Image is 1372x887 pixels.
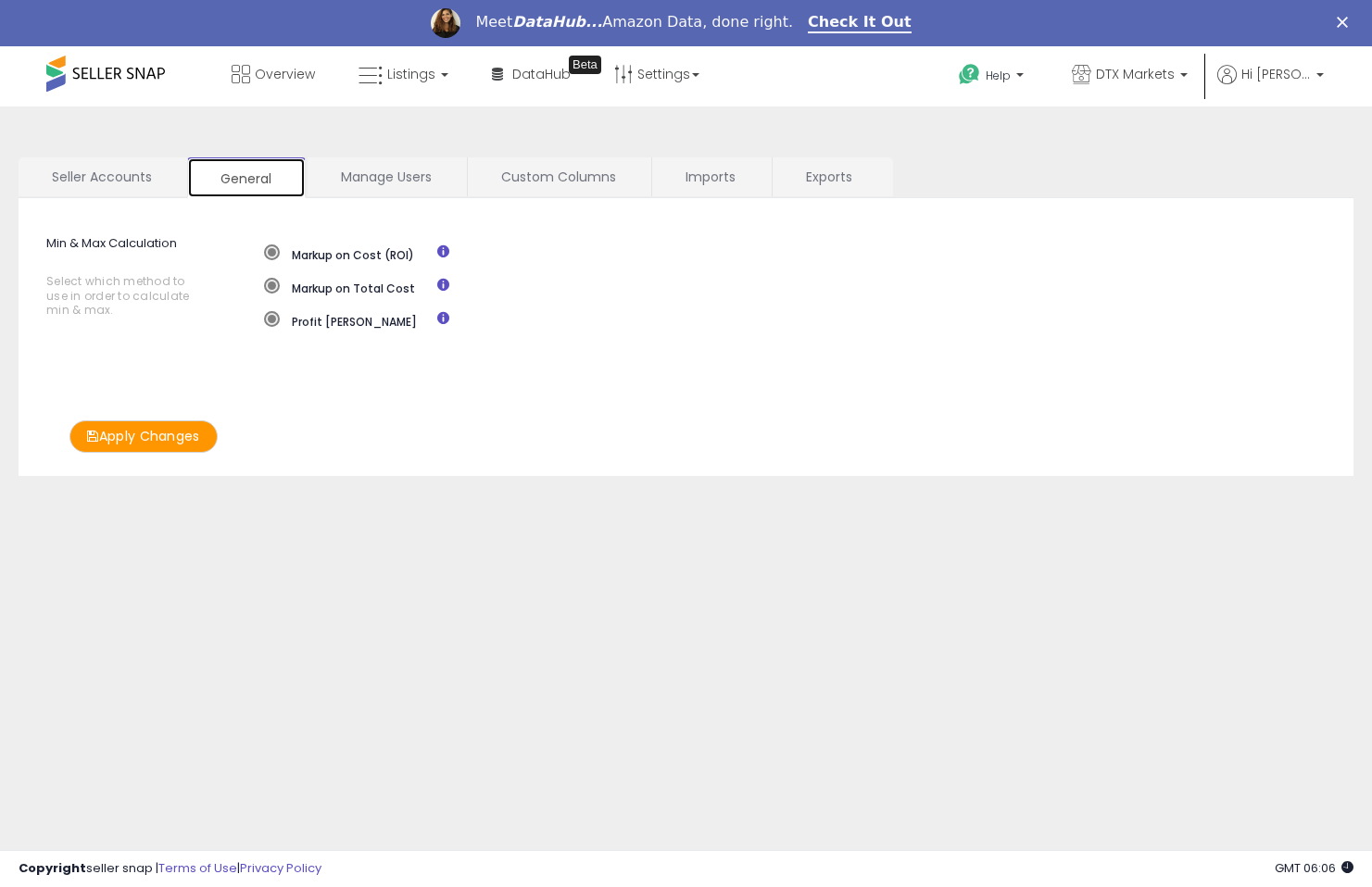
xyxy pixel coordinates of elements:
[158,859,237,877] a: Terms of Use
[475,13,793,31] div: Meet Amazon Data, done right.
[218,46,329,102] a: Overview
[32,235,250,327] label: Min & Max Calculation
[468,157,649,196] a: Custom Columns
[600,46,713,102] a: Settings
[431,8,460,38] img: Profile image for Georgie
[1096,65,1175,83] span: DTX Markets
[264,278,415,296] label: Markup on Total Cost
[19,859,86,877] strong: Copyright
[19,157,185,196] a: Seller Accounts
[1275,859,1353,877] span: 2025-09-17 06:06 GMT
[345,46,462,102] a: Listings
[569,56,601,74] div: Tooltip anchor
[69,420,218,453] button: Apply Changes
[387,65,435,83] span: Listings
[512,13,602,31] i: DataHub...
[512,65,571,83] span: DataHub
[264,244,414,263] label: Markup on Cost (ROI)
[19,860,321,878] div: seller snap | |
[478,46,585,102] a: DataHub
[1337,17,1355,28] div: Close
[308,157,465,196] a: Manage Users
[808,13,912,33] a: Check It Out
[240,859,321,877] a: Privacy Policy
[652,157,770,196] a: Imports
[264,311,417,330] label: Profit [PERSON_NAME]
[187,157,306,198] a: General
[1241,65,1311,83] span: Hi [PERSON_NAME]
[46,274,208,317] span: Select which method to use in order to calculate min & max.
[255,65,315,83] span: Overview
[944,49,1042,106] a: Help
[1058,46,1202,106] a: DTX Markets
[1217,65,1324,106] a: Hi [PERSON_NAME]
[986,68,1011,83] span: Help
[773,157,891,196] a: Exports
[958,63,981,86] i: Get Help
